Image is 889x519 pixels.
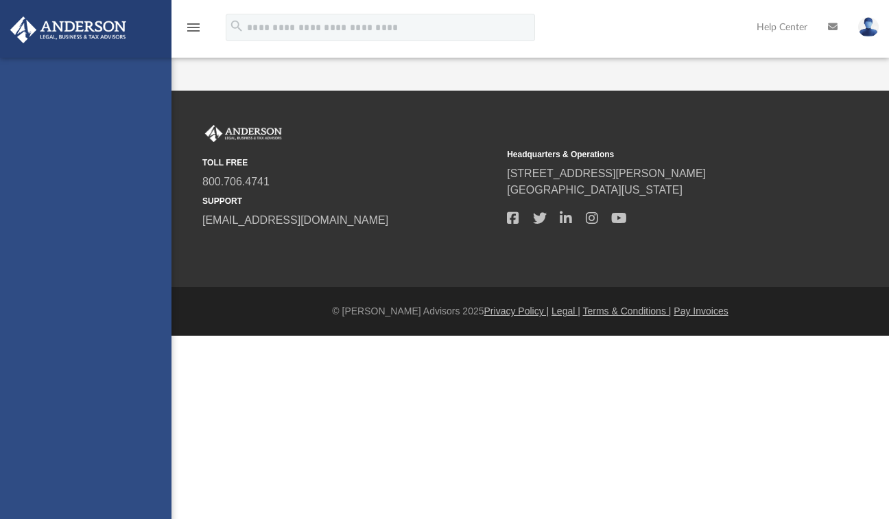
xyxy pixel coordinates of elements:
[507,148,802,161] small: Headquarters & Operations
[185,19,202,36] i: menu
[552,305,580,316] a: Legal |
[202,176,270,187] a: 800.706.4741
[202,214,388,226] a: [EMAIL_ADDRESS][DOMAIN_NAME]
[185,26,202,36] a: menu
[202,195,497,207] small: SUPPORT
[858,17,879,37] img: User Pic
[229,19,244,34] i: search
[507,184,683,196] a: [GEOGRAPHIC_DATA][US_STATE]
[507,168,706,179] a: [STREET_ADDRESS][PERSON_NAME]
[171,304,889,319] div: © [PERSON_NAME] Advisors 2025
[6,16,130,43] img: Anderson Advisors Platinum Portal
[484,305,549,316] a: Privacy Policy |
[202,125,285,143] img: Anderson Advisors Platinum Portal
[674,305,728,316] a: Pay Invoices
[202,157,497,169] small: TOLL FREE
[583,305,672,316] a: Terms & Conditions |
